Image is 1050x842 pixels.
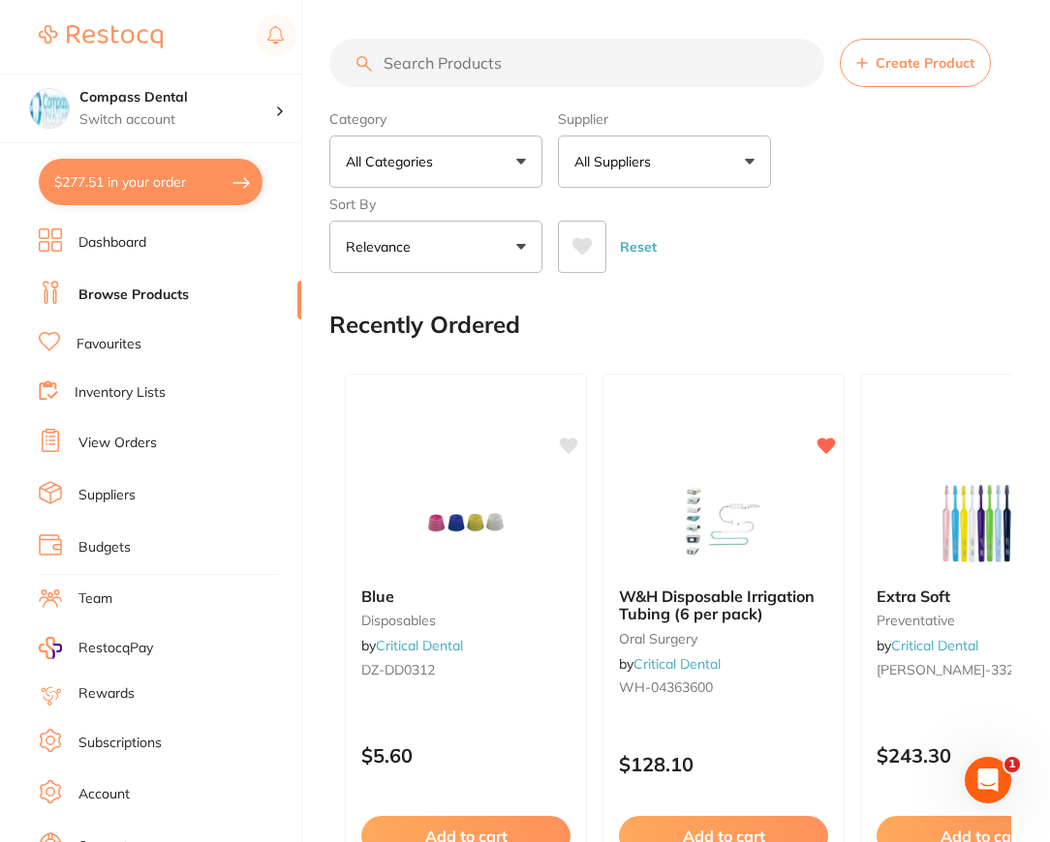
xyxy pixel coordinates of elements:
a: Critical Dental [633,655,721,673]
p: Relevance [346,237,418,256]
a: Account [78,785,130,804]
a: Budgets [78,538,131,557]
p: Switch account [79,110,275,130]
h2: Recently Ordered [329,312,520,339]
a: Critical Dental [891,637,978,654]
button: All Suppliers [558,135,771,188]
label: Supplier [558,110,771,128]
p: $5.60 [361,744,571,767]
p: $128.10 [619,753,828,775]
img: Restocq Logo [39,25,163,48]
img: RestocqPay [39,637,62,659]
a: Rewards [78,684,135,704]
a: RestocqPay [39,637,153,659]
button: Create Product [840,39,991,87]
small: oral surgery [619,631,828,647]
small: DZ-DD0312 [361,662,571,677]
h4: Compass Dental [79,88,275,107]
a: Dashboard [78,233,146,253]
small: WH-04363600 [619,679,828,695]
button: Relevance [329,221,542,273]
b: Blue [361,587,571,605]
a: View Orders [78,434,157,453]
span: RestocqPay [78,639,153,658]
a: Favourites [77,335,141,354]
button: All Categories [329,135,542,188]
b: W&H Disposable Irrigation Tubing (6 per pack) [619,587,828,623]
p: All Categories [346,152,441,171]
label: Category [329,110,542,128]
a: Restocq Logo [39,15,163,59]
span: by [877,637,978,654]
a: Critical Dental [376,637,463,654]
iframe: Intercom live chat [965,757,1011,803]
span: by [619,655,721,673]
span: 1 [1004,757,1020,772]
a: Browse Products [78,286,189,305]
a: Inventory Lists [75,383,166,403]
a: Subscriptions [78,734,162,753]
button: Reset [614,221,663,273]
img: Compass Dental [30,89,69,128]
input: Search Products [329,39,824,87]
img: Extra Soft [918,475,1044,572]
img: W&H Disposable Irrigation Tubing (6 per pack) [661,475,787,572]
small: disposables [361,613,571,628]
button: $277.51 in your order [39,159,262,205]
p: All Suppliers [574,152,659,171]
span: by [361,637,463,654]
label: Sort By [329,195,542,213]
a: Team [78,589,112,609]
img: Blue [403,475,529,572]
a: Suppliers [78,486,136,505]
span: Create Product [876,55,974,71]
